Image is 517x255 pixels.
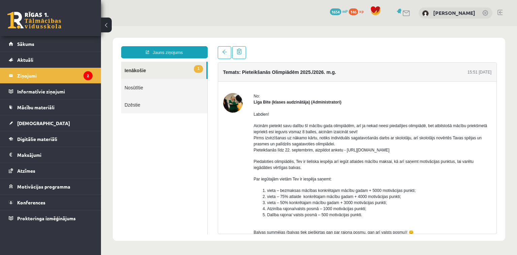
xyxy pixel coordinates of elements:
[20,70,106,87] a: Dzēstie
[122,44,235,49] h4: Temats: Pieteikšanās Olimpiādēm 2025./2026. m.g.
[330,8,348,14] a: 1654 mP
[9,195,93,210] a: Konferences
[20,53,106,70] a: Nosūtītie
[433,9,475,16] a: [PERSON_NAME]
[17,168,35,174] span: Atzīmes
[17,199,45,205] span: Konferences
[166,162,391,168] li: vieta – bezmaksas mācības konkrētajam mācību gadam + 5000 motivācijas punkti;
[166,180,391,186] li: Atzinība rajona/valsts posmā – 1000 motivācijas punkti;
[153,150,391,156] p: Par iegūtajām vietām Tev ir iespēja saņemt:
[93,39,102,47] span: 1
[422,10,429,17] img: Viktorija Bērziņa
[17,215,76,221] span: Proktoringa izmēģinājums
[166,174,391,180] li: vieta – 50% konkrētajam mācību gadam + 3000 motivācijas punkti;
[9,84,93,99] a: Informatīvie ziņojumi
[166,168,391,174] li: vieta – 75% atlaide konkrētajam mācību gadam + 4000 motivācijas punkti;
[17,147,93,163] legend: Maksājumi
[83,71,93,80] i: 2
[17,120,70,126] span: [DEMOGRAPHIC_DATA]
[20,20,107,32] a: Jauns ziņojums
[17,104,55,110] span: Mācību materiāli
[153,203,391,209] p: Balvas summējas (balvas tiek piešķirtas gan par rajona posmu, gan arī valsts posmu)! 😊
[9,115,93,131] a: [DEMOGRAPHIC_DATA]
[9,147,93,163] a: Maksājumi
[153,67,391,73] div: No:
[17,84,93,99] legend: Informatīvie ziņojumi
[17,136,57,142] span: Digitālie materiāli
[17,183,70,190] span: Motivācijas programma
[9,68,93,83] a: Ziņojumi2
[153,85,391,91] p: Labdien!
[9,52,93,67] a: Aktuāli
[9,210,93,226] a: Proktoringa izmēģinājums
[17,68,93,83] legend: Ziņojumi
[17,41,34,47] span: Sākums
[359,8,364,14] span: xp
[166,186,391,192] li: Dalība rajona/ valsts posmā – 500 motivācijas punkti.
[17,57,33,63] span: Aktuāli
[367,43,390,49] div: 15:51 [DATE]
[9,179,93,194] a: Motivācijas programma
[9,163,93,178] a: Atzīmes
[153,133,391,145] p: Piedaloties olimpiādēs, Tev ir lieliska iespēja arī iegūt atlaides mācību maksai, kā arī saņemt m...
[349,8,367,14] a: 146 xp
[122,67,142,87] img: Līga Bite (klases audzinātāja)
[9,131,93,147] a: Digitālie materiāli
[9,100,93,115] a: Mācību materiāli
[330,8,341,15] span: 1654
[7,12,61,29] a: Rīgas 1. Tālmācības vidusskola
[153,74,241,79] strong: Līga Bite (klases audzinātāja) (Administratori)
[20,36,105,53] a: 1Ienākošie
[342,8,348,14] span: mP
[349,8,358,15] span: 146
[153,97,391,127] p: Aicinām pieteikt savu dalību šī mācību gada olimpiādēm, arī ja nekad neesi piedalījies olimpiādē,...
[9,36,93,52] a: Sākums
